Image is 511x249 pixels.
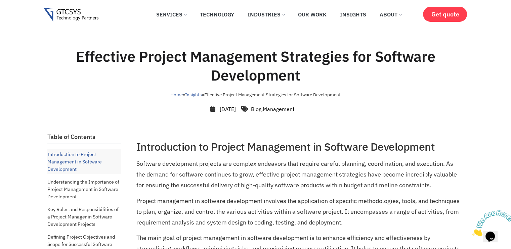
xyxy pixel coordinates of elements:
[204,92,341,98] span: Effective Project Management Strategies for Software Development
[65,47,446,85] h1: Effective Project Management Strategies for Software Development
[375,7,407,22] a: About
[293,7,332,22] a: Our Work
[251,106,261,112] a: Blog
[431,11,459,18] span: Get quote
[263,106,295,112] a: Management
[170,92,341,98] span: » »
[136,158,462,191] p: Software development projects are complex endeavors that require careful planning, coordination, ...
[185,92,202,98] a: Insights
[170,92,183,98] a: Home
[220,106,236,112] time: [DATE]
[251,106,295,112] span: ,
[47,177,121,202] a: Understanding the Importance of Project Management in Software Development
[136,196,462,228] p: Project management in software development involves the application of specific methodologies, to...
[136,140,462,153] h2: Introduction to Project Management in Software Development
[335,7,371,22] a: Insights
[3,3,44,29] img: Chat attention grabber
[47,133,121,141] h2: Table of Contents
[195,7,239,22] a: Technology
[423,7,467,22] a: Get quote
[243,7,290,22] a: Industries
[47,204,121,229] a: Key Roles and Responsibilities of a Project Manager in Software Development Projects
[47,149,121,174] a: Introduction to Project Management in Software Development
[44,8,98,22] img: Gtcsys logo
[151,7,191,22] a: Services
[469,207,511,239] iframe: chat widget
